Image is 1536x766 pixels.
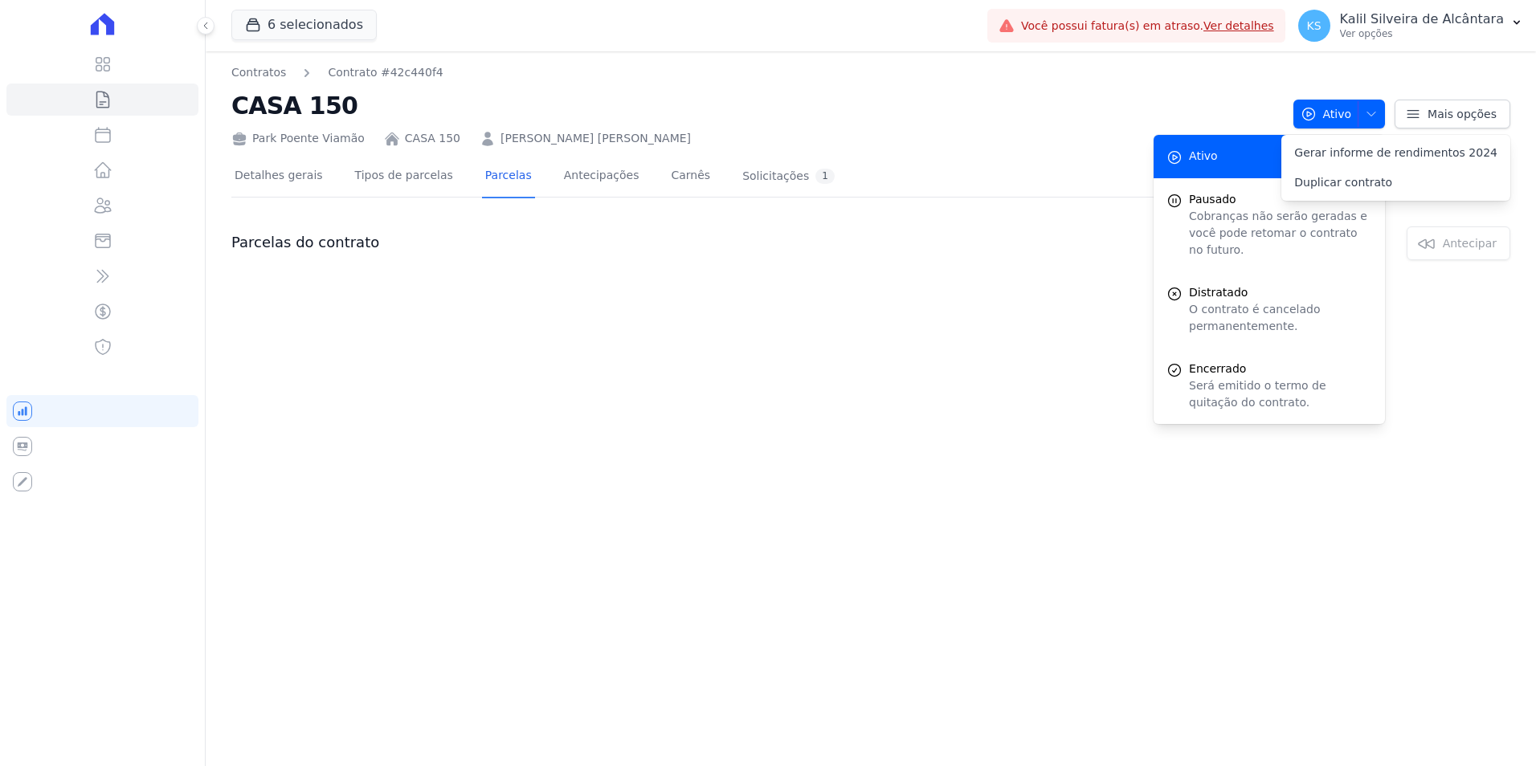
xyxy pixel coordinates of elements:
p: Cobranças não serão geradas e você pode retomar o contrato no futuro. [1189,208,1372,259]
a: Antecipações [561,156,643,198]
span: Você possui fatura(s) em atraso. [1021,18,1274,35]
button: Ativo [1293,100,1386,128]
a: Solicitações1 [739,156,838,198]
span: Ativo [1189,148,1218,165]
nav: Breadcrumb [231,64,1281,81]
span: Mais opções [1428,106,1497,122]
a: Distratado O contrato é cancelado permanentemente. [1154,271,1385,348]
p: Será emitido o termo de quitação do contrato. [1189,377,1372,411]
p: Ver opções [1340,27,1504,40]
button: Pausado Cobranças não serão geradas e você pode retomar o contrato no futuro. [1154,178,1385,271]
a: Gerar informe de rendimentos 2024 [1281,138,1510,168]
nav: Breadcrumb [231,64,443,81]
a: Encerrado Será emitido o termo de quitação do contrato. [1154,348,1385,424]
a: Carnês [668,156,713,198]
a: Parcelas [482,156,535,198]
a: Tipos de parcelas [352,156,456,198]
a: Duplicar contrato [1281,168,1510,198]
button: KS Kalil Silveira de Alcântara Ver opções [1285,3,1536,48]
span: Encerrado [1189,361,1372,377]
span: KS [1307,20,1322,31]
a: Detalhes gerais [231,156,326,198]
div: Solicitações [742,169,835,184]
a: [PERSON_NAME] [PERSON_NAME] [500,130,691,147]
a: Ver detalhes [1203,19,1274,32]
span: Ativo [1301,100,1352,128]
div: Park Poente Viamão [231,130,365,147]
a: CASA 150 [405,130,460,147]
div: 1 [815,169,835,184]
h3: Parcelas do contrato [231,233,379,252]
a: Contrato #42c440f4 [328,64,443,81]
span: Distratado [1189,284,1372,301]
button: 6 selecionados [231,10,377,40]
p: Kalil Silveira de Alcântara [1340,11,1504,27]
a: Mais opções [1395,100,1510,128]
h2: CASA 150 [231,88,1281,124]
p: O contrato é cancelado permanentemente. [1189,301,1372,335]
span: Pausado [1189,191,1372,208]
a: Contratos [231,64,286,81]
